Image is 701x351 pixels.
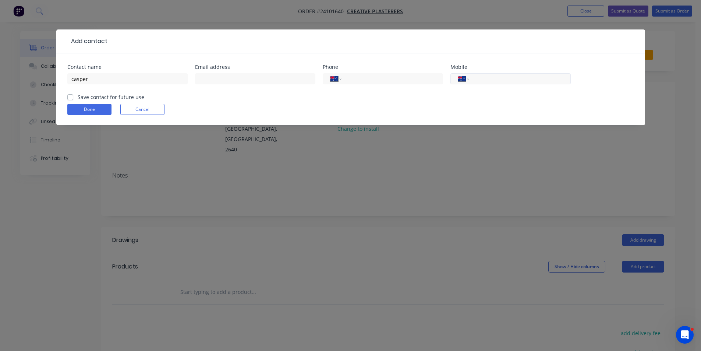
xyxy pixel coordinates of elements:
[450,64,571,70] div: Mobile
[195,64,315,70] div: Email address
[676,326,694,344] iframe: Intercom live chat
[323,64,443,70] div: Phone
[67,37,107,46] div: Add contact
[67,64,188,70] div: Contact name
[78,93,144,101] label: Save contact for future use
[120,104,164,115] button: Cancel
[67,104,111,115] button: Done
